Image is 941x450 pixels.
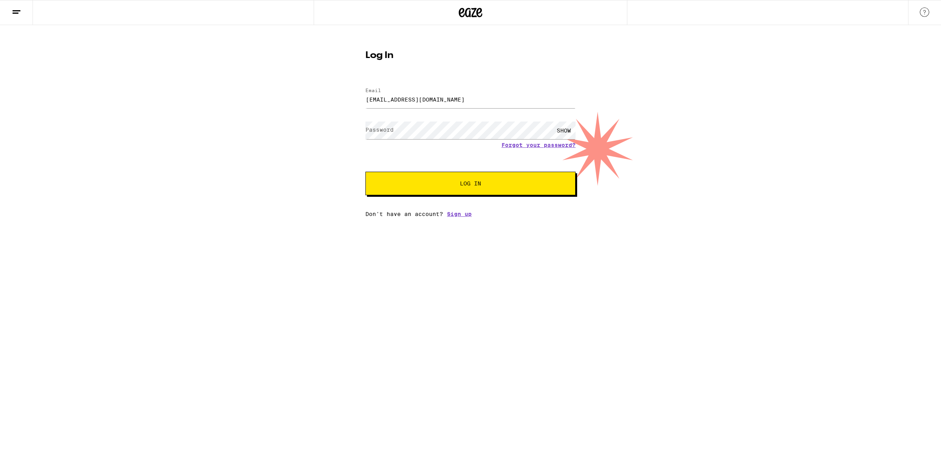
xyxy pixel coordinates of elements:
span: Log In [460,181,481,186]
label: Email [365,88,381,93]
div: SHOW [552,122,576,139]
input: Email [365,91,576,108]
h1: Log In [365,51,576,60]
div: Don't have an account? [365,211,576,217]
a: Forgot your password? [501,142,576,148]
a: Sign up [447,211,472,217]
button: Log In [365,172,576,195]
label: Password [365,127,394,133]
